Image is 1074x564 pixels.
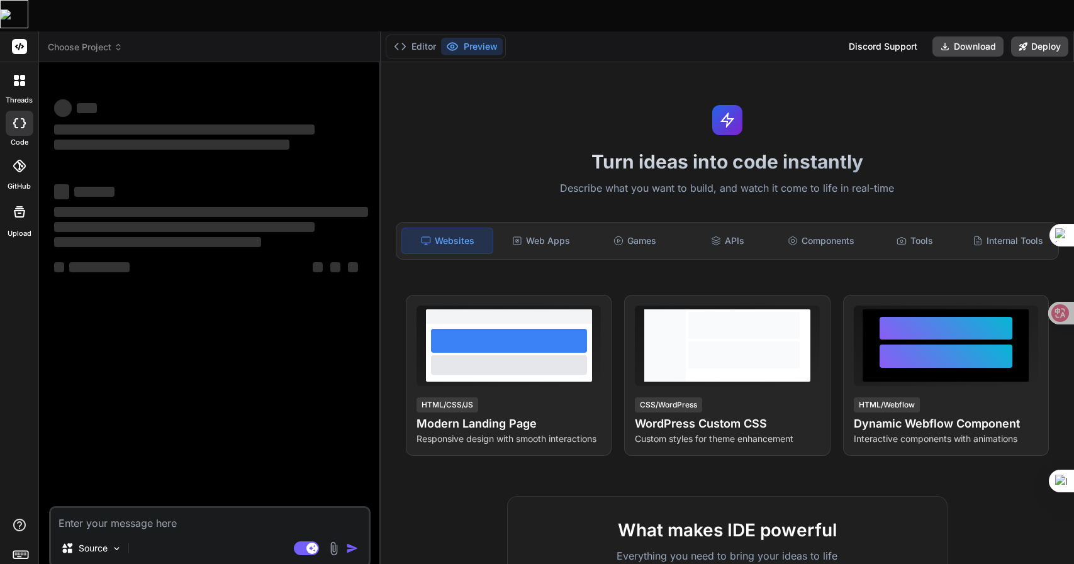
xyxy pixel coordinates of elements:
[346,542,359,555] img: icon
[417,415,601,433] h4: Modern Landing Page
[528,517,927,543] h2: What makes IDE powerful
[313,262,323,272] span: ‌
[8,228,31,239] label: Upload
[389,38,441,55] button: Editor
[528,548,927,563] p: Everything you need to bring your ideas to life
[54,262,64,272] span: ‌
[388,180,1066,197] p: Describe what you want to build, and watch it come to life in real-time
[54,184,69,199] span: ‌
[77,103,97,113] span: ‌
[932,36,1004,57] button: Download
[854,415,1038,433] h4: Dynamic Webflow Component
[54,222,315,232] span: ‌
[869,228,959,254] div: Tools
[330,262,340,272] span: ‌
[74,187,115,197] span: ‌
[841,36,925,57] div: Discord Support
[54,237,261,247] span: ‌
[54,124,315,135] span: ‌
[635,415,819,433] h4: WordPress Custom CSS
[6,95,33,106] label: threads
[348,262,358,272] span: ‌
[776,228,866,254] div: Components
[11,137,28,148] label: code
[854,433,1038,445] p: Interactive components with animations
[635,433,819,445] p: Custom styles for theme enhancement
[48,41,123,53] span: Choose Project
[417,397,478,412] div: HTML/CSS/JS
[417,433,601,445] p: Responsive design with smooth interactions
[854,397,920,412] div: HTML/Webflow
[496,228,586,254] div: Web Apps
[69,262,130,272] span: ‌
[8,181,31,192] label: GitHub
[388,150,1066,173] h1: Turn ideas into code instantly
[1011,36,1068,57] button: Deploy
[54,207,368,217] span: ‌
[441,38,503,55] button: Preview
[79,542,108,555] p: Source
[54,99,72,117] span: ‌
[111,543,122,554] img: Pick Models
[963,228,1053,254] div: Internal Tools
[54,140,289,150] span: ‌
[683,228,773,254] div: APIs
[635,397,702,412] div: CSS/WordPress
[589,228,680,254] div: Games
[327,541,341,556] img: attachment
[401,228,493,254] div: Websites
